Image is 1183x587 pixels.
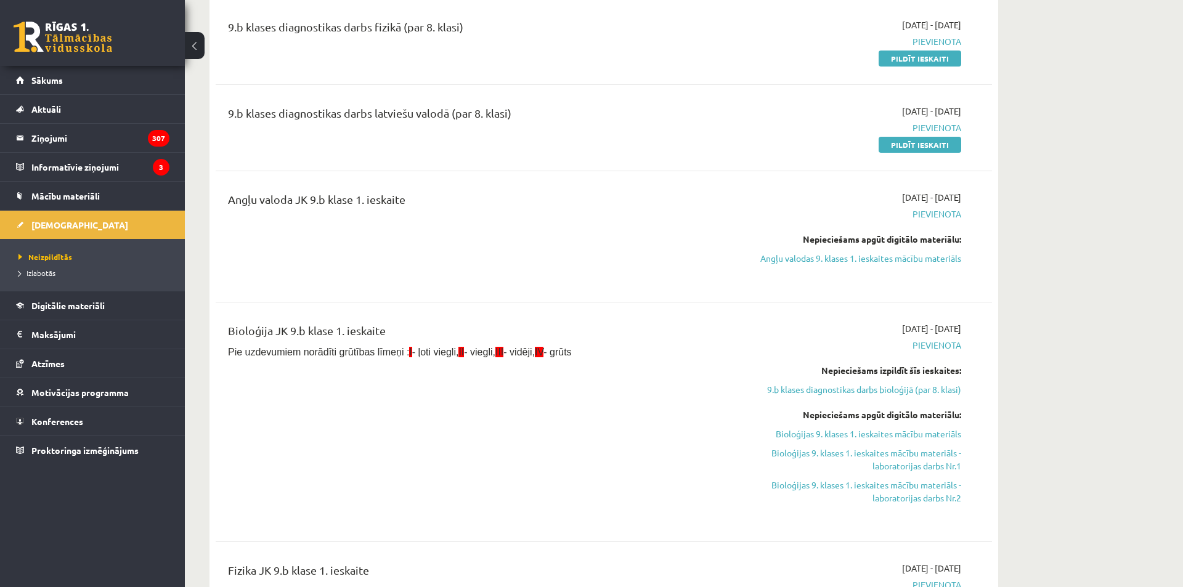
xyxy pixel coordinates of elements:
[16,153,169,181] a: Informatīvie ziņojumi3
[31,320,169,349] legend: Maksājumi
[729,208,961,221] span: Pievienota
[18,267,173,278] a: Izlabotās
[16,95,169,123] a: Aktuāli
[16,291,169,320] a: Digitālie materiāli
[31,75,63,86] span: Sākums
[729,233,961,246] div: Nepieciešams apgūt digitālo materiālu:
[31,153,169,181] legend: Informatīvie ziņojumi
[228,347,572,357] span: Pie uzdevumiem norādīti grūtības līmeņi : - ļoti viegli, - viegli, - vidēji, - grūts
[148,130,169,147] i: 307
[902,322,961,335] span: [DATE] - [DATE]
[729,339,961,352] span: Pievienota
[902,562,961,575] span: [DATE] - [DATE]
[31,416,83,427] span: Konferences
[729,35,961,48] span: Pievienota
[18,268,55,278] span: Izlabotās
[18,251,173,262] a: Neizpildītās
[16,378,169,407] a: Motivācijas programma
[729,383,961,396] a: 9.b klases diagnostikas darbs bioloģijā (par 8. klasi)
[228,105,710,128] div: 9.b klases diagnostikas darbs latviešu valodā (par 8. klasi)
[535,347,543,357] span: IV
[31,190,100,201] span: Mācību materiāli
[16,349,169,378] a: Atzīmes
[31,103,61,115] span: Aktuāli
[153,159,169,176] i: 3
[16,407,169,435] a: Konferences
[14,22,112,52] a: Rīgas 1. Tālmācības vidusskola
[31,387,129,398] span: Motivācijas programma
[902,18,961,31] span: [DATE] - [DATE]
[16,182,169,210] a: Mācību materiāli
[31,219,128,230] span: [DEMOGRAPHIC_DATA]
[729,408,961,421] div: Nepieciešams apgūt digitālo materiālu:
[729,447,961,472] a: Bioloģijas 9. klases 1. ieskaites mācību materiāls - laboratorijas darbs Nr.1
[495,347,503,357] span: III
[902,191,961,204] span: [DATE] - [DATE]
[16,436,169,464] a: Proktoringa izmēģinājums
[879,51,961,67] a: Pildīt ieskaiti
[31,124,169,152] legend: Ziņojumi
[228,191,710,214] div: Angļu valoda JK 9.b klase 1. ieskaite
[16,320,169,349] a: Maksājumi
[729,427,961,440] a: Bioloģijas 9. klases 1. ieskaites mācību materiāls
[228,322,710,345] div: Bioloģija JK 9.b klase 1. ieskaite
[409,347,412,357] span: I
[18,252,72,262] span: Neizpildītās
[16,124,169,152] a: Ziņojumi307
[31,300,105,311] span: Digitālie materiāli
[729,252,961,265] a: Angļu valodas 9. klases 1. ieskaites mācību materiāls
[458,347,464,357] span: II
[729,121,961,134] span: Pievienota
[31,445,139,456] span: Proktoringa izmēģinājums
[729,479,961,504] a: Bioloģijas 9. klases 1. ieskaites mācību materiāls - laboratorijas darbs Nr.2
[228,18,710,41] div: 9.b klases diagnostikas darbs fizikā (par 8. klasi)
[31,358,65,369] span: Atzīmes
[16,66,169,94] a: Sākums
[228,562,710,585] div: Fizika JK 9.b klase 1. ieskaite
[879,137,961,153] a: Pildīt ieskaiti
[902,105,961,118] span: [DATE] - [DATE]
[16,211,169,239] a: [DEMOGRAPHIC_DATA]
[729,364,961,377] div: Nepieciešams izpildīt šīs ieskaites:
